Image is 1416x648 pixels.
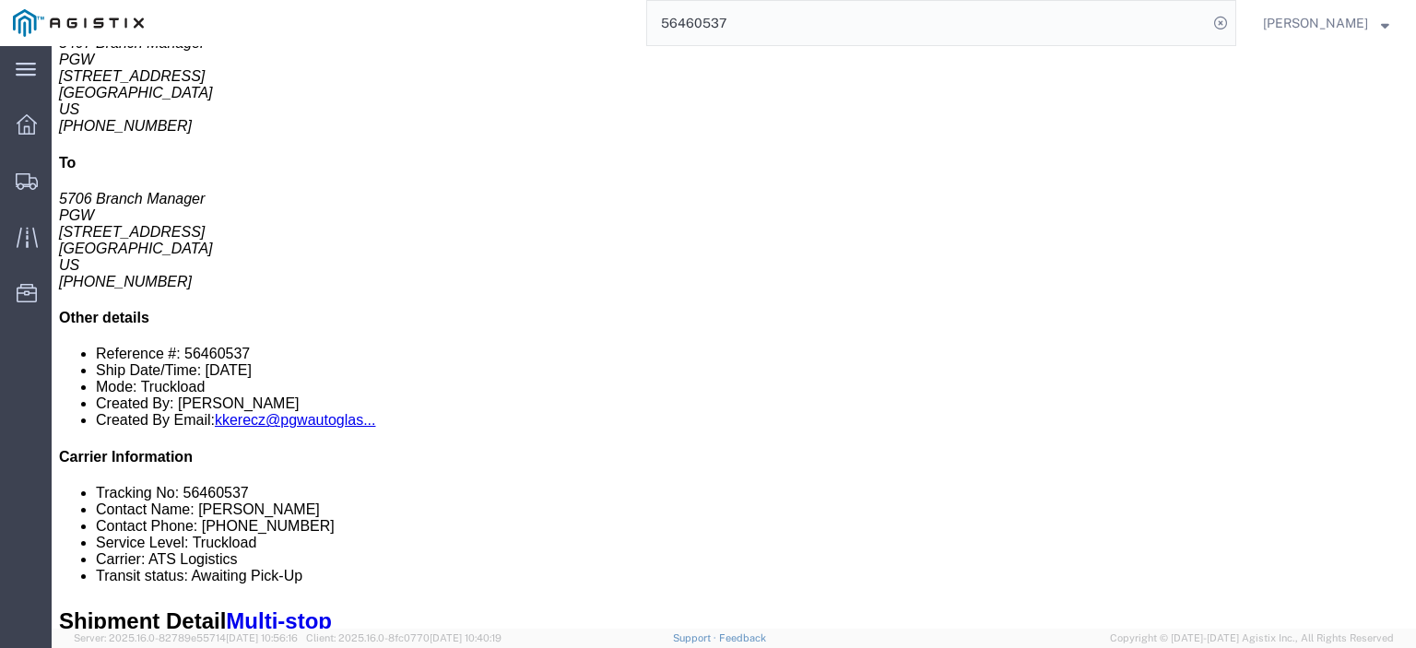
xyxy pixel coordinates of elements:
[430,632,501,643] span: [DATE] 10:40:19
[1110,630,1394,646] span: Copyright © [DATE]-[DATE] Agistix Inc., All Rights Reserved
[719,632,766,643] a: Feedback
[306,632,501,643] span: Client: 2025.16.0-8fc0770
[226,632,298,643] span: [DATE] 10:56:16
[1263,13,1368,33] span: Jesse Jordan
[673,632,719,643] a: Support
[1262,12,1390,34] button: [PERSON_NAME]
[52,46,1416,629] iframe: FS Legacy Container
[647,1,1208,45] input: Search for shipment number, reference number
[74,632,298,643] span: Server: 2025.16.0-82789e55714
[13,9,144,37] img: logo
